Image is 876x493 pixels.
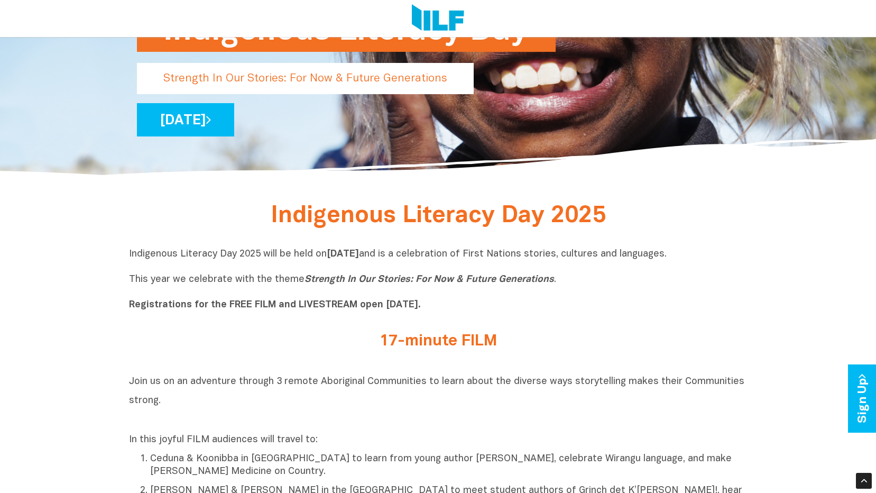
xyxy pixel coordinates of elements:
p: Ceduna & Koonibba in [GEOGRAPHIC_DATA] to learn from young author [PERSON_NAME], celebrate Wirang... [150,453,748,478]
p: In this joyful FILM audiences will travel to: [129,434,748,446]
i: Strength In Our Stories: For Now & Future Generations [305,275,554,284]
b: Registrations for the FREE FILM and LIVESTREAM open [DATE]. [129,300,421,309]
img: Logo [412,4,464,33]
b: [DATE] [327,250,359,259]
a: [DATE] [137,103,234,136]
span: Indigenous Literacy Day 2025 [271,205,606,227]
h2: 17-minute FILM [240,333,637,350]
p: Indigenous Literacy Day 2025 will be held on and is a celebration of First Nations stories, cultu... [129,248,748,312]
p: Strength In Our Stories: For Now & Future Generations [137,63,474,94]
span: Join us on an adventure through 3 remote Aboriginal Communities to learn about the diverse ways s... [129,377,744,405]
div: Scroll Back to Top [856,473,872,489]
